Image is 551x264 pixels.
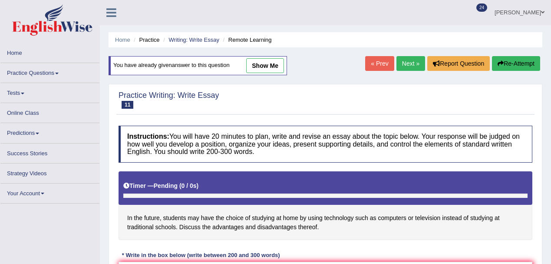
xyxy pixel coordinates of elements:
h4: In the future, students may have the choice of studying at home by using technology such as compu... [119,171,532,241]
b: Pending [154,182,178,189]
a: Home [115,37,130,43]
li: Remote Learning [221,36,272,44]
a: Predictions [0,123,99,140]
a: Tests [0,83,99,100]
button: Report Question [427,56,490,71]
div: * Write in the box below (write between 200 and 300 words) [119,251,283,259]
h2: Practice Writing: Write Essay [119,91,219,109]
a: Home [0,43,99,60]
b: ( [179,182,181,189]
a: Strategy Videos [0,164,99,180]
h5: Timer — [123,183,198,189]
span: 24 [476,3,487,12]
li: Practice [132,36,159,44]
a: « Prev [365,56,394,71]
div: You have already given answer to this question [109,56,287,75]
b: 0 / 0s [181,182,197,189]
b: Instructions: [127,133,169,140]
h4: You will have 20 minutes to plan, write and revise an essay about the topic below. Your response ... [119,126,532,163]
a: Next » [396,56,425,71]
b: ) [197,182,199,189]
a: Success Stories [0,144,99,160]
a: Your Account [0,184,99,201]
a: show me [246,58,284,73]
a: Online Class [0,103,99,120]
span: 11 [122,101,133,109]
a: Practice Questions [0,63,99,80]
a: Writing: Write Essay [168,37,219,43]
button: Re-Attempt [492,56,540,71]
